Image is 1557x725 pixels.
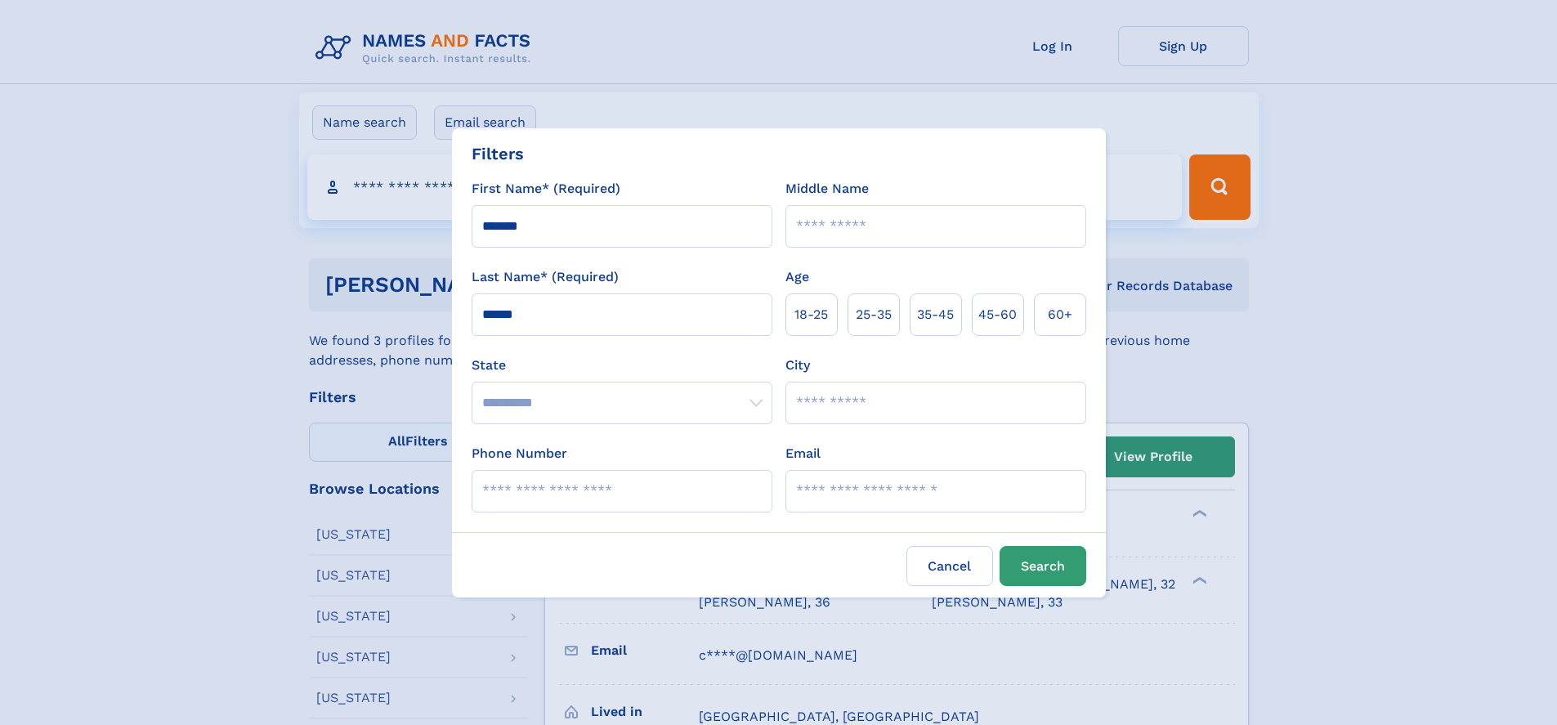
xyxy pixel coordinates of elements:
[785,179,869,199] label: Middle Name
[785,444,821,463] label: Email
[472,179,620,199] label: First Name* (Required)
[785,267,809,287] label: Age
[472,444,567,463] label: Phone Number
[472,267,619,287] label: Last Name* (Required)
[856,305,892,324] span: 25‑35
[785,356,810,375] label: City
[906,546,993,586] label: Cancel
[978,305,1017,324] span: 45‑60
[917,305,954,324] span: 35‑45
[794,305,828,324] span: 18‑25
[472,356,772,375] label: State
[1000,546,1086,586] button: Search
[1048,305,1072,324] span: 60+
[472,141,524,166] div: Filters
